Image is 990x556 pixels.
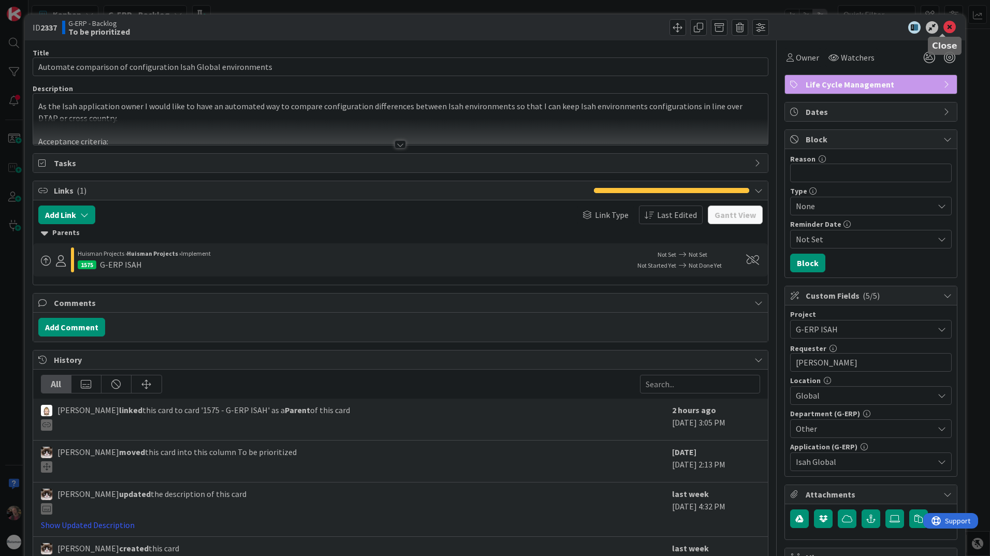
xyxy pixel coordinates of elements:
[658,251,676,258] span: Not Set
[33,57,768,76] input: type card name here...
[672,489,709,499] b: last week
[595,209,629,221] span: Link Type
[38,318,105,336] button: Add Comment
[41,447,52,458] img: Kv
[41,543,52,554] img: Kv
[790,377,952,384] div: Location
[181,250,211,257] span: Implement
[41,520,135,530] a: Show Updated Description
[790,344,826,353] label: Requester
[40,22,57,33] b: 2337
[841,51,875,64] span: Watchers
[54,157,749,169] span: Tasks
[57,488,246,515] span: [PERSON_NAME] the description of this card
[57,542,179,554] span: [PERSON_NAME] this card
[796,389,934,402] span: Global
[672,405,716,415] b: 2 hours ago
[68,19,130,27] span: G-ERP - Backlog
[796,456,934,468] span: Isah Global
[38,100,763,124] p: As the Isah application owner I would like to have an automated way to compare configuration diff...
[41,405,52,416] img: Rv
[33,84,73,93] span: Description
[790,187,807,195] span: Type
[689,251,707,258] span: Not Set
[796,51,819,64] span: Owner
[57,446,297,473] span: [PERSON_NAME] this card into this column To be prioritized
[119,489,151,499] b: updated
[33,48,49,57] label: Title
[672,543,709,553] b: last week
[796,422,934,435] span: Other
[790,254,825,272] button: Block
[806,488,938,501] span: Attachments
[672,447,696,457] b: [DATE]
[790,154,816,164] label: Reason
[22,2,47,14] span: Support
[796,322,928,336] span: G-ERP ISAH
[285,405,310,415] b: Parent
[54,354,749,366] span: History
[689,261,722,269] span: Not Done Yet
[41,375,71,393] div: All
[806,289,938,302] span: Custom Fields
[672,404,760,435] div: [DATE] 3:05 PM
[806,133,938,145] span: Block
[119,447,145,457] b: moved
[932,41,957,51] h5: Close
[806,106,938,118] span: Dates
[790,311,952,318] div: Project
[708,206,763,224] button: Gantt View
[41,227,760,239] div: Parents
[54,297,749,309] span: Comments
[790,410,952,417] div: Department (G-ERP)
[78,260,96,269] div: 1575
[637,261,676,269] span: Not Started Yet
[657,209,697,221] span: Last Edited
[640,375,760,393] input: Search...
[790,443,952,450] div: Application (G-ERP)
[68,27,130,36] b: To be prioritized
[100,258,142,271] div: G-ERP ISAH
[863,290,880,301] span: ( 5/5 )
[796,199,928,213] span: None
[796,233,934,245] span: Not Set
[127,250,181,257] b: Huisman Projects ›
[38,206,95,224] button: Add Link
[790,221,841,228] span: Reminder Date
[33,21,57,34] span: ID
[77,185,86,196] span: ( 1 )
[78,250,127,257] span: Huisman Projects ›
[57,404,350,431] span: [PERSON_NAME] this card to card '1575 - G-ERP ISAH' as a of this card
[639,206,703,224] button: Last Edited
[672,488,760,531] div: [DATE] 4:32 PM
[54,184,589,197] span: Links
[672,446,760,477] div: [DATE] 2:13 PM
[119,405,142,415] b: linked
[41,489,52,500] img: Kv
[806,78,938,91] span: Life Cycle Management
[119,543,149,553] b: created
